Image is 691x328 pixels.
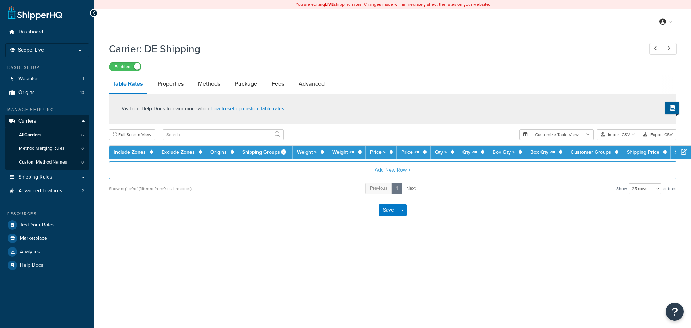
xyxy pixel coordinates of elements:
a: Advanced Features2 [5,184,89,198]
span: 2 [82,188,84,194]
h1: Carrier: DE Shipping [109,42,636,56]
li: Method Merging Rules [5,142,89,155]
a: Qty <= [462,148,477,156]
span: Test Your Rates [20,222,55,228]
a: Box Qty > [493,148,515,156]
a: Dashboard [5,25,89,39]
li: Carriers [5,115,89,170]
a: Price > [370,148,386,156]
a: 1 [391,183,402,194]
a: Weight <= [332,148,354,156]
span: 6 [81,132,84,138]
span: Carriers [18,118,36,124]
a: Next [402,183,420,194]
button: Full Screen View [109,129,155,140]
div: Resources [5,211,89,217]
a: how to set up custom table rates [211,105,284,112]
span: Dashboard [18,29,43,35]
a: Include Zones [114,148,146,156]
button: Add New Row + [109,161,676,179]
a: Custom Method Names0 [5,156,89,169]
span: Scope: Live [18,47,44,53]
a: Qty > [435,148,447,156]
button: Export CSV [639,129,676,140]
button: Save [379,204,398,216]
input: Search [163,129,284,140]
button: Customize Table View [519,129,594,140]
li: Custom Method Names [5,156,89,169]
a: Price <= [401,148,419,156]
a: Box Qty <= [530,148,555,156]
li: Advanced Features [5,184,89,198]
a: Help Docs [5,259,89,272]
a: Test Your Rates [5,218,89,231]
li: Websites [5,72,89,86]
a: Weight > [297,148,317,156]
span: 1 [83,76,84,82]
span: 0 [81,159,84,165]
a: Shipping Rules [5,171,89,184]
a: Previous Record [649,43,663,55]
p: Visit our Help Docs to learn more about . [122,105,285,113]
a: Marketplace [5,232,89,245]
span: Show [616,184,627,194]
div: Basic Setup [5,65,89,71]
a: Advanced [295,75,328,93]
a: Previous [365,183,392,194]
th: Shipping Groups [238,146,293,159]
a: Shipping Price [627,148,659,156]
span: Method Merging Rules [19,145,65,152]
a: Websites1 [5,72,89,86]
a: Next Record [663,43,677,55]
span: Previous [370,185,387,192]
span: entries [663,184,676,194]
label: Enabled [109,62,141,71]
button: Show Help Docs [665,102,679,114]
span: Custom Method Names [19,159,67,165]
span: All Carriers [19,132,41,138]
a: Package [231,75,261,93]
a: Origins10 [5,86,89,99]
a: Method Merging Rules0 [5,142,89,155]
span: Help Docs [20,262,44,268]
div: Showing 1 to 0 of (filtered from 0 total records) [109,184,192,194]
a: Analytics [5,245,89,258]
span: Origins [18,90,35,96]
a: Exclude Zones [161,148,195,156]
button: Open Resource Center [666,303,684,321]
span: Next [406,185,416,192]
a: AllCarriers6 [5,128,89,142]
span: 10 [80,90,84,96]
a: Origins [210,148,227,156]
a: Properties [154,75,187,93]
b: LIVE [325,1,334,8]
span: Shipping Rules [18,174,52,180]
li: Origins [5,86,89,99]
span: Websites [18,76,39,82]
a: Carriers [5,115,89,128]
a: Fees [268,75,288,93]
button: Import CSV [597,129,639,140]
div: Manage Shipping [5,107,89,113]
span: Advanced Features [18,188,62,194]
a: Customer Groups [571,148,611,156]
span: Marketplace [20,235,47,242]
span: Analytics [20,249,40,255]
a: Methods [194,75,224,93]
span: 0 [81,145,84,152]
a: Table Rates [109,75,147,94]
